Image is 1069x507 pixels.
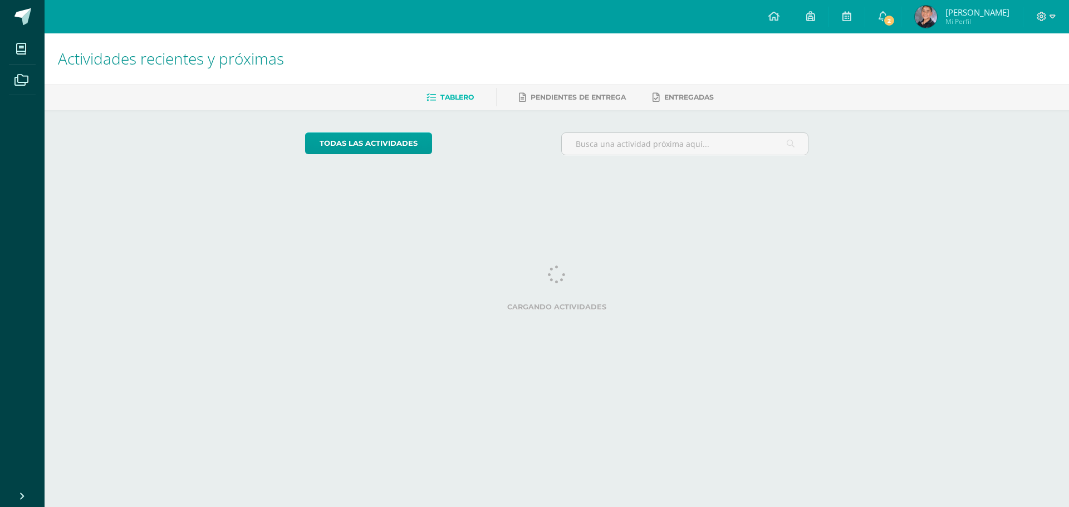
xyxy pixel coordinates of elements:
span: 2 [883,14,895,27]
input: Busca una actividad próxima aquí... [562,133,808,155]
span: Actividades recientes y próximas [58,48,284,69]
a: Tablero [426,88,474,106]
span: Mi Perfil [945,17,1009,26]
a: todas las Actividades [305,132,432,154]
label: Cargando actividades [305,303,809,311]
a: Entregadas [653,88,714,106]
span: Entregadas [664,93,714,101]
img: e58487b6d83c26c95fa70133dd27cb19.png [915,6,937,28]
span: [PERSON_NAME] [945,7,1009,18]
span: Pendientes de entrega [531,93,626,101]
a: Pendientes de entrega [519,88,626,106]
span: Tablero [440,93,474,101]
